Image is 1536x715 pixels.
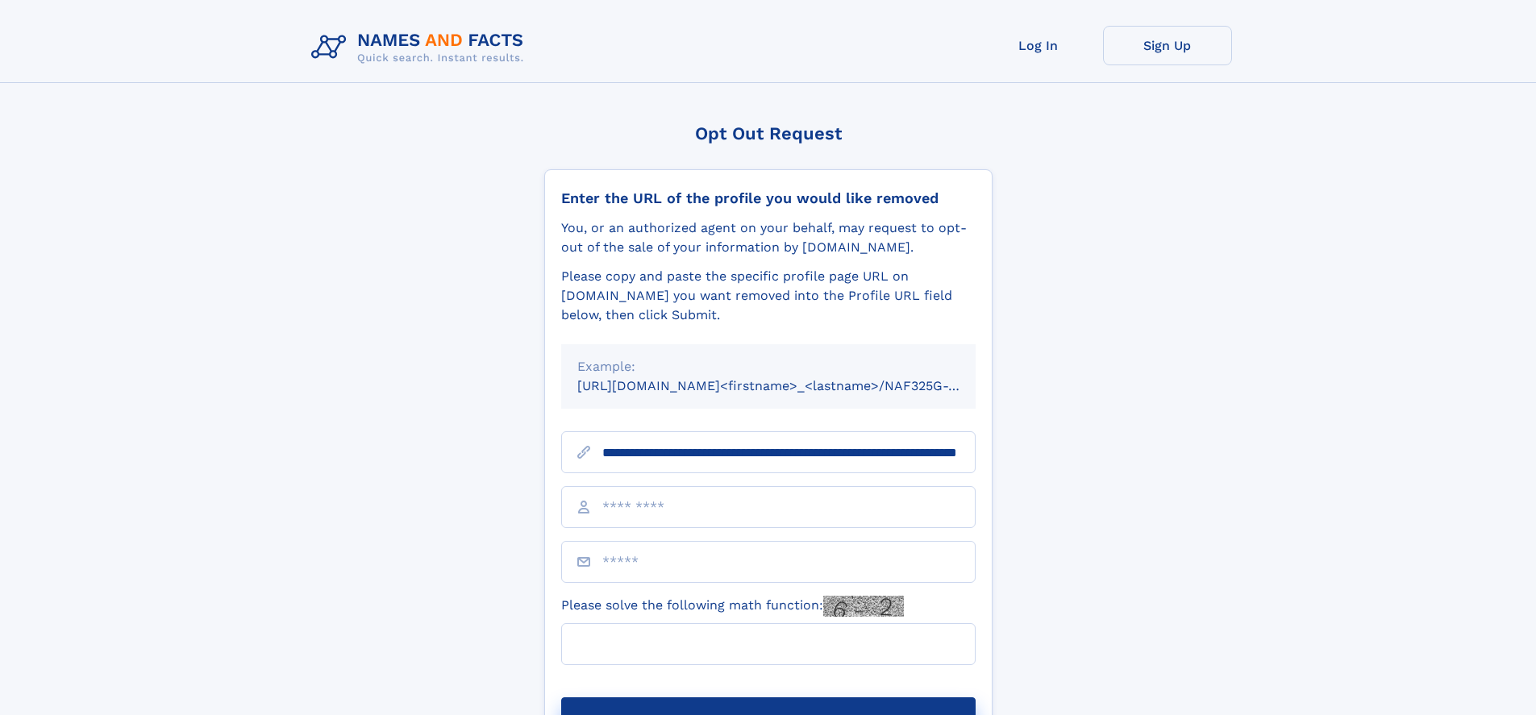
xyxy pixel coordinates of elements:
[561,596,904,617] label: Please solve the following math function:
[561,218,976,257] div: You, or an authorized agent on your behalf, may request to opt-out of the sale of your informatio...
[544,123,993,143] div: Opt Out Request
[577,378,1006,393] small: [URL][DOMAIN_NAME]<firstname>_<lastname>/NAF325G-xxxxxxxx
[1103,26,1232,65] a: Sign Up
[561,189,976,207] div: Enter the URL of the profile you would like removed
[974,26,1103,65] a: Log In
[561,267,976,325] div: Please copy and paste the specific profile page URL on [DOMAIN_NAME] you want removed into the Pr...
[305,26,537,69] img: Logo Names and Facts
[577,357,959,376] div: Example:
